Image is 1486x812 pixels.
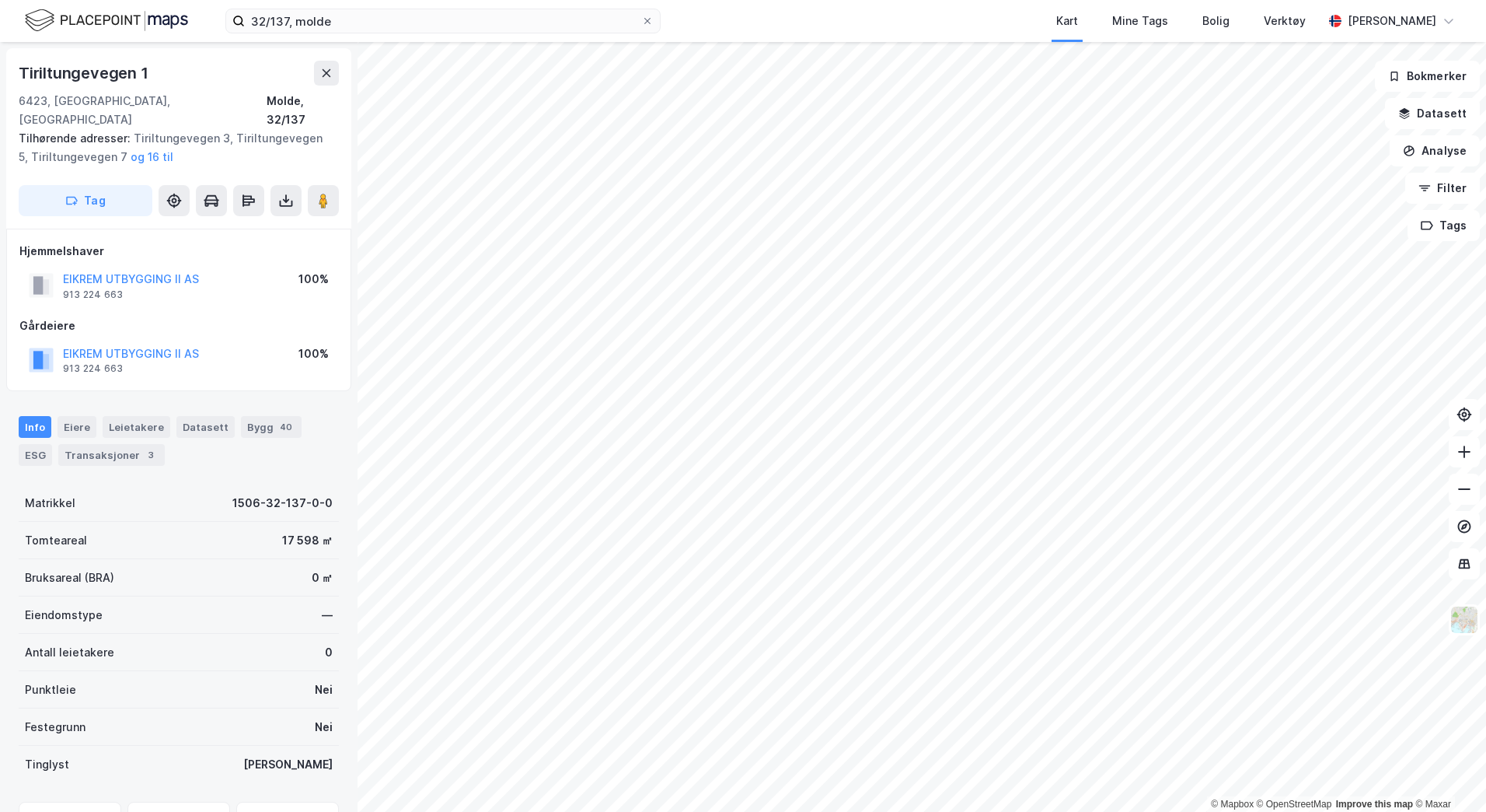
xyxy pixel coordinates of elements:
div: Tinglyst [25,755,69,774]
div: Datasett [176,416,235,438]
div: 100% [298,270,329,289]
div: Gårdeiere [19,317,338,335]
div: Festegrunn [25,718,85,737]
div: 17 598 ㎡ [282,531,333,550]
div: 40 [277,419,295,435]
div: Leietakere [103,416,170,438]
div: [PERSON_NAME] [1348,12,1436,30]
div: Nei [315,718,333,737]
div: 100% [298,345,329,363]
a: OpenStreetMap [1257,799,1332,810]
button: Analyse [1390,135,1480,166]
img: logo.f888ab2527a4732fd821a326f86c7f29.svg [25,7,188,34]
button: Tags [1408,210,1480,241]
div: Eiendomstype [25,606,103,625]
input: Søk på adresse, matrikkel, gårdeiere, leietakere eller personer [245,9,641,33]
iframe: Chat Widget [1408,737,1486,812]
div: Bruksareal (BRA) [25,569,114,587]
div: Tiriltungevegen 1 [19,61,152,86]
div: Info [19,416,51,438]
div: Bolig [1202,12,1230,30]
div: Eiere [58,416,96,438]
a: Improve this map [1336,799,1413,810]
img: Z [1449,605,1479,635]
div: 0 ㎡ [312,569,333,587]
button: Datasett [1385,98,1480,129]
div: 0 [325,643,333,662]
div: Punktleie [25,681,76,699]
div: Kontrollprogram for chat [1408,737,1486,812]
a: Mapbox [1211,799,1254,810]
div: 913 224 663 [63,362,123,375]
div: — [322,606,333,625]
div: Transaksjoner [58,444,165,466]
div: Tomteareal [25,531,87,550]
div: [PERSON_NAME] [243,755,333,774]
div: 1506-32-137-0-0 [232,494,333,513]
div: 6423, [GEOGRAPHIC_DATA], [GEOGRAPHIC_DATA] [19,92,267,129]
div: Verktøy [1264,12,1306,30]
div: Nei [315,681,333,699]
button: Filter [1405,173,1480,204]
div: Tiriltungevegen 3, Tiriltungevegen 5, Tiriltungevegen 7 [19,129,326,166]
div: Bygg [241,416,302,438]
div: 913 224 663 [63,289,123,301]
button: Tag [19,185,152,216]
div: 3 [143,447,159,463]
div: Mine Tags [1112,12,1168,30]
div: Hjemmelshaver [19,242,338,261]
button: Bokmerker [1375,61,1480,92]
div: Molde, 32/137 [267,92,339,129]
div: Kart [1056,12,1078,30]
div: ESG [19,444,52,466]
div: Antall leietakere [25,643,114,662]
div: Matrikkel [25,494,75,513]
span: Tilhørende adresser: [19,131,134,145]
